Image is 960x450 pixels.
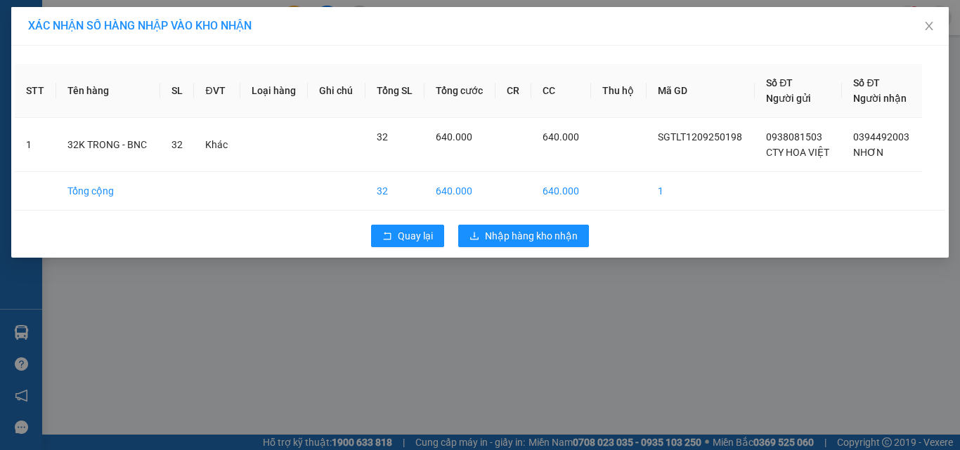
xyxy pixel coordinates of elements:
span: 32 [171,139,183,150]
th: SL [160,64,195,118]
span: 0394492003 [853,131,909,143]
span: 0938081503 [766,131,822,143]
td: 640.000 [531,172,591,211]
td: Khác [194,118,240,172]
span: Người nhận [853,93,907,104]
td: 32 [365,172,424,211]
td: 32K TRONG - BNC [56,118,160,172]
th: Tổng cước [424,64,495,118]
span: Số ĐT [766,77,793,88]
th: Thu hộ [591,64,646,118]
span: download [469,231,479,242]
td: 1 [15,118,56,172]
th: ĐVT [194,64,240,118]
button: rollbackQuay lại [371,225,444,247]
span: NHƠN [853,147,883,158]
span: 640.000 [436,131,472,143]
th: CR [495,64,531,118]
td: 640.000 [424,172,495,211]
span: Quay lại [398,228,433,244]
span: 640.000 [543,131,579,143]
button: downloadNhập hàng kho nhận [458,225,589,247]
th: Mã GD [647,64,755,118]
span: 32 [377,131,388,143]
span: Số ĐT [853,77,880,88]
span: XÁC NHẬN SỐ HÀNG NHẬP VÀO KHO NHẬN [28,19,252,32]
span: rollback [382,231,392,242]
span: close [923,20,935,32]
td: 1 [647,172,755,211]
span: Nhập hàng kho nhận [485,228,578,244]
th: STT [15,64,56,118]
span: Người gửi [766,93,811,104]
th: Ghi chú [308,64,365,118]
span: CTY HOA VIỆT [766,147,829,158]
td: Tổng cộng [56,172,160,211]
th: CC [531,64,591,118]
th: Loại hàng [240,64,309,118]
th: Tên hàng [56,64,160,118]
th: Tổng SL [365,64,424,118]
button: Close [909,7,949,46]
span: SGTLT1209250198 [658,131,742,143]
